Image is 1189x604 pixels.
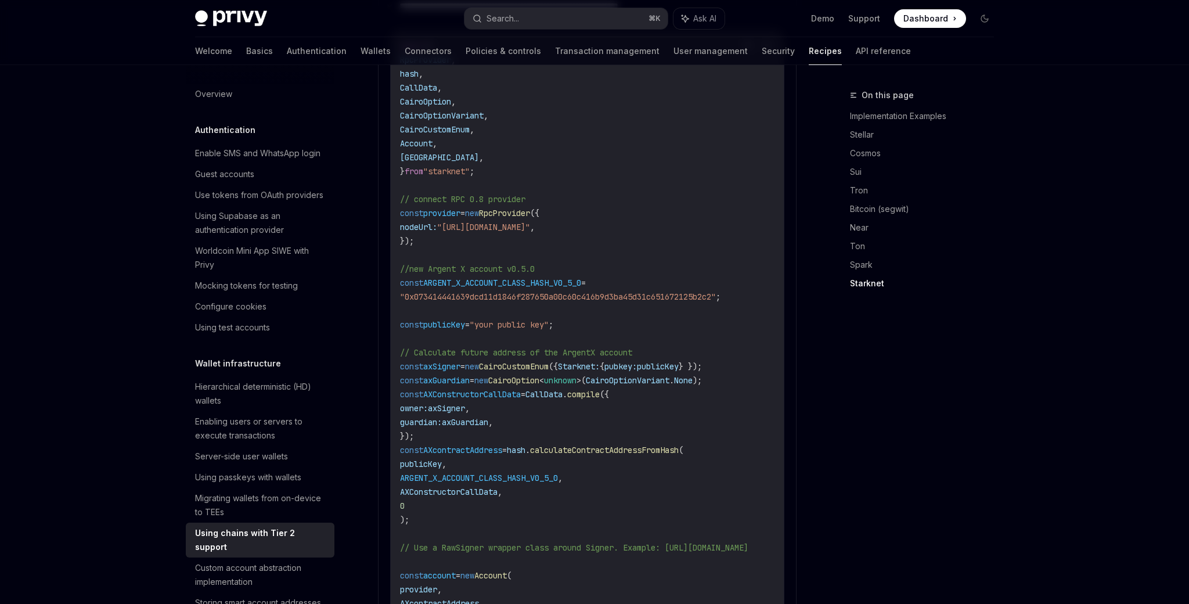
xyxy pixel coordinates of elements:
span: axSigner [428,403,465,414]
a: Transaction management [555,37,660,65]
span: ; [470,166,474,177]
a: Using test accounts [186,317,334,338]
span: CairoOptionVariant [586,375,669,386]
span: } }); [679,361,702,372]
span: const [400,208,423,218]
div: Configure cookies [195,300,266,314]
a: Tron [850,181,1003,200]
span: nodeUrl: [400,222,437,232]
span: = [460,361,465,372]
span: CallData [525,389,563,400]
span: "starknet" [423,166,470,177]
span: , [498,487,502,497]
span: ; [549,319,553,330]
span: ⌘ K [648,14,661,23]
span: hash [507,445,525,455]
span: Dashboard [903,13,948,24]
div: Overview [195,87,232,101]
span: calculateContractAddressFromHash [530,445,679,455]
span: guardian: [400,417,442,427]
a: Wallets [361,37,391,65]
a: Cosmos [850,144,1003,163]
span: = [521,389,525,400]
button: Toggle dark mode [975,9,994,28]
span: provider [423,208,460,218]
h5: Authentication [195,123,255,137]
span: = [502,445,507,455]
span: Account [474,570,507,581]
div: Custom account abstraction implementation [195,561,327,589]
span: , [465,403,470,414]
span: CairoCustomEnum [400,124,470,135]
span: // Use a RawSigner wrapper class around Signer. Example: [URL][DOMAIN_NAME] [400,542,748,553]
a: Demo [811,13,834,24]
span: }); [400,431,414,441]
span: ({ [530,208,539,218]
a: User management [673,37,748,65]
a: Overview [186,84,334,105]
div: Search... [487,12,519,26]
button: Search...⌘K [464,8,668,29]
span: //new Argent X account v0.5.0 [400,264,535,274]
a: Use tokens from OAuth providers [186,185,334,206]
span: , [442,459,446,469]
span: ); [693,375,702,386]
span: "0x073414441639dcd11d1846f287650a00c60c416b9d3ba45d31c651672125b2c2" [400,292,716,302]
span: const [400,570,423,581]
span: publicKey [423,319,465,330]
span: axSigner [423,361,460,372]
a: Mocking tokens for testing [186,275,334,296]
span: . [563,389,567,400]
a: Using Supabase as an authentication provider [186,206,334,240]
span: = [465,319,470,330]
span: axGuardian [423,375,470,386]
span: = [460,208,465,218]
span: = [456,570,460,581]
span: ARGENT_X_ACCOUNT_CLASS_HASH_V0_5_0 [400,473,558,483]
span: AXConstructorCallData [400,487,498,497]
span: const [400,389,423,400]
a: Using passkeys with wallets [186,467,334,488]
span: >( [577,375,586,386]
span: compile [567,389,600,400]
span: new [460,570,474,581]
span: ({ [600,389,609,400]
span: ; [716,292,720,302]
span: Starknet: [558,361,600,372]
span: "your public key" [470,319,549,330]
button: Ask AI [673,8,725,29]
a: Security [762,37,795,65]
span: , [451,96,456,107]
span: ({ [549,361,558,372]
span: } [400,166,405,177]
span: owner: [400,403,428,414]
a: Recipes [809,37,842,65]
div: Migrating wallets from on-device to TEEs [195,491,327,519]
span: publicKey [637,361,679,372]
span: // connect RPC 0.8 provider [400,194,525,204]
span: , [484,110,488,121]
a: Dashboard [894,9,966,28]
div: Using test accounts [195,321,270,335]
a: Enable SMS and WhatsApp login [186,143,334,164]
div: Using chains with Tier 2 support [195,526,327,554]
span: const [400,375,423,386]
span: account [423,570,456,581]
a: Implementation Examples [850,107,1003,125]
a: API reference [856,37,911,65]
div: Using Supabase as an authentication provider [195,209,327,237]
span: const [400,278,423,288]
span: ); [400,515,409,525]
div: Server-side user wallets [195,450,288,463]
span: CairoOptionVariant [400,110,484,121]
div: Enabling users or servers to execute transactions [195,415,327,443]
a: Basics [246,37,273,65]
span: new [465,208,479,218]
span: axGuardian [442,417,488,427]
span: Ask AI [693,13,716,24]
span: CairoOption [488,375,539,386]
a: Bitcoin (segwit) [850,200,1003,218]
span: , [488,417,493,427]
a: Welcome [195,37,232,65]
span: . [525,445,530,455]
